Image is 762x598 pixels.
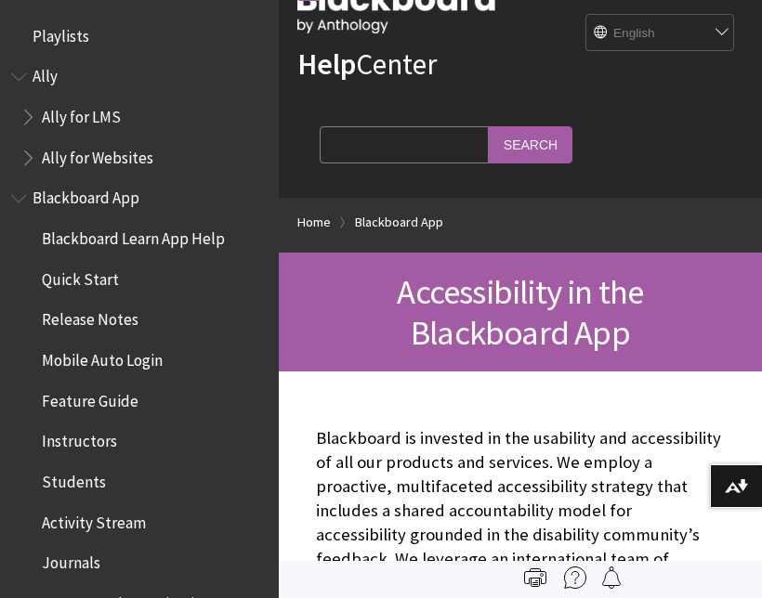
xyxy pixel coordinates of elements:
[42,466,106,491] span: Students
[42,264,119,289] span: Quick Start
[564,566,586,589] img: More help
[42,305,138,330] span: Release Notes
[42,426,117,451] span: Instructors
[297,211,331,234] a: Home
[42,142,153,167] span: Ally for Websites
[42,101,121,126] span: Ally for LMS
[355,211,443,234] a: Blackboard App
[600,566,623,589] img: Follow this page
[33,61,58,86] span: Ally
[33,20,89,45] span: Playlists
[42,385,138,410] span: Feature Guide
[297,45,356,83] strong: Help
[42,223,225,248] span: Blackboard Learn App Help
[297,45,437,83] a: HelpCenter
[489,126,572,162] input: Search
[42,507,146,532] span: Activity Stream
[11,20,268,52] nav: Book outline for Playlists
[586,15,735,52] select: Site Language Selector
[11,61,268,174] nav: Book outline for Anthology Ally Help
[33,183,139,208] span: Blackboard App
[397,270,643,354] span: Accessibility in the Blackboard App
[42,344,163,370] span: Mobile Auto Login
[42,548,100,573] span: Journals
[524,566,546,589] img: Print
